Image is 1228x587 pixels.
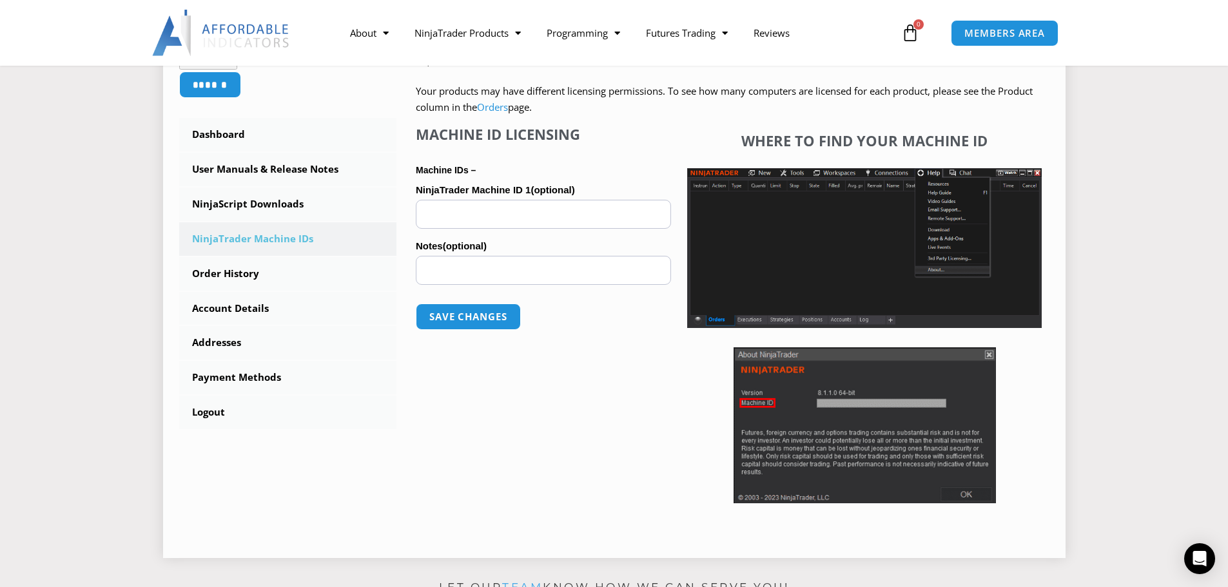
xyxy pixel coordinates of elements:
strong: Machine IDs – [416,165,476,175]
a: NinjaTrader Products [402,18,534,48]
img: LogoAI | Affordable Indicators – NinjaTrader [152,10,291,56]
a: About [337,18,402,48]
span: 0 [913,19,924,30]
a: NinjaTrader Machine IDs [179,222,397,256]
label: Notes [416,236,671,256]
span: MEMBERS AREA [964,28,1045,38]
button: Save changes [416,303,521,330]
a: NinjaScript Downloads [179,188,397,221]
a: 0 [882,14,939,52]
h4: Machine ID Licensing [416,126,671,142]
span: Your products may have different licensing permissions. To see how many computers are licensed fo... [416,84,1033,114]
span: (optional) [443,240,487,251]
img: Screenshot 2025-01-17 1155544 | Affordable Indicators – NinjaTrader [687,168,1042,328]
a: Logout [179,396,397,429]
h4: Where to find your Machine ID [687,132,1042,149]
div: Open Intercom Messenger [1184,543,1215,574]
a: Programming [534,18,633,48]
a: Orders [477,101,508,113]
a: Futures Trading [633,18,741,48]
a: Dashboard [179,118,397,151]
a: User Manuals & Release Notes [179,153,397,186]
nav: Account pages [179,118,397,429]
label: NinjaTrader Machine ID 1 [416,180,671,200]
a: Payment Methods [179,361,397,394]
img: Screenshot 2025-01-17 114931 | Affordable Indicators – NinjaTrader [734,347,996,503]
a: Account Details [179,292,397,325]
a: Order History [179,257,397,291]
nav: Menu [337,18,898,48]
span: (optional) [531,184,574,195]
a: Addresses [179,326,397,360]
a: Reviews [741,18,803,48]
a: MEMBERS AREA [951,20,1058,46]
